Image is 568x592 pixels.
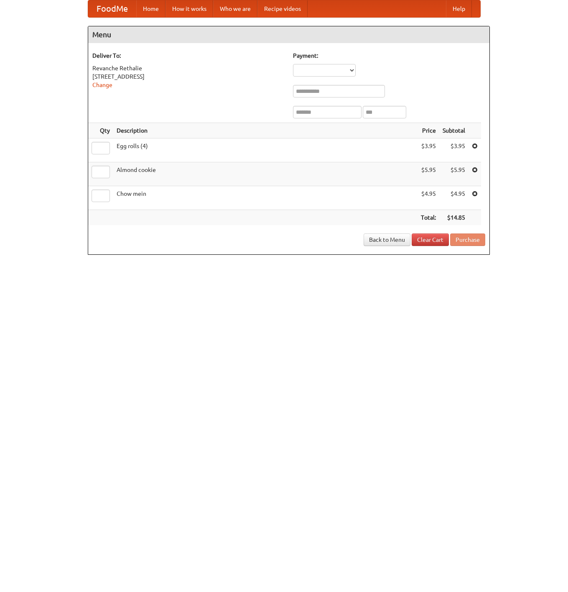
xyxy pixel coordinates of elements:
[113,186,418,210] td: Chow mein
[88,123,113,138] th: Qty
[446,0,472,17] a: Help
[439,162,469,186] td: $5.95
[450,233,485,246] button: Purchase
[92,82,112,88] a: Change
[439,210,469,226] th: $14.85
[136,0,166,17] a: Home
[113,138,418,162] td: Egg rolls (4)
[213,0,257,17] a: Who we are
[257,0,308,17] a: Recipe videos
[439,186,469,210] td: $4.95
[113,162,418,186] td: Almond cookie
[418,210,439,226] th: Total:
[439,138,469,162] td: $3.95
[418,123,439,138] th: Price
[88,26,489,43] h4: Menu
[293,51,485,60] h5: Payment:
[166,0,213,17] a: How it works
[418,162,439,186] td: $5.95
[92,51,285,60] h5: Deliver To:
[88,0,136,17] a: FoodMe
[92,72,285,81] div: [STREET_ADDRESS]
[364,233,410,246] a: Back to Menu
[412,233,449,246] a: Clear Cart
[439,123,469,138] th: Subtotal
[92,64,285,72] div: Revanche Rethalie
[418,186,439,210] td: $4.95
[113,123,418,138] th: Description
[418,138,439,162] td: $3.95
